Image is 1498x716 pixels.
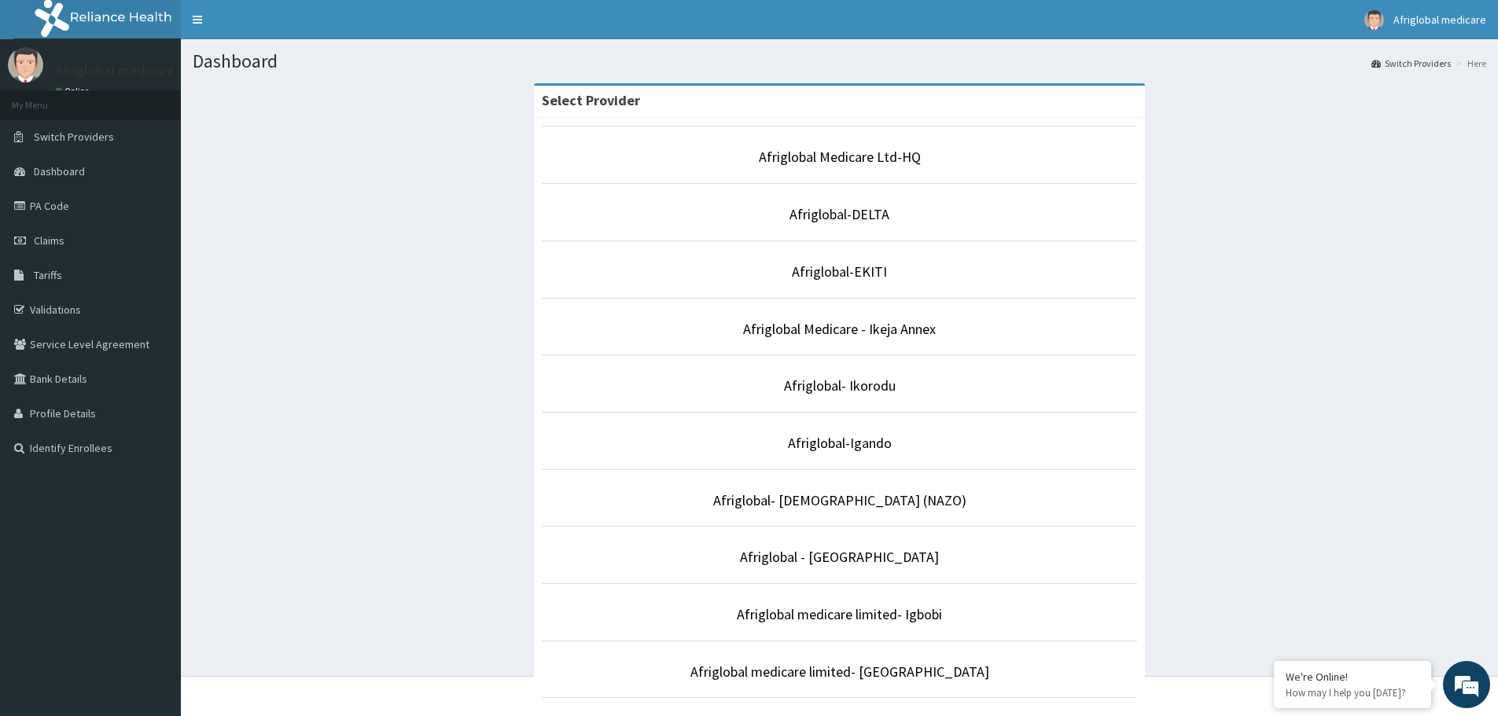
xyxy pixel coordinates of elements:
a: Afriglobal Medicare - Ikeja Annex [743,320,936,338]
span: Afriglobal medicare [1393,13,1486,27]
p: How may I help you today? [1286,686,1419,699]
strong: Select Provider [542,91,640,109]
p: Afriglobal medicare [55,64,175,78]
a: Afriglobal- Ikorodu [784,376,896,395]
div: We're Online! [1286,670,1419,684]
a: Afriglobal - [GEOGRAPHIC_DATA] [740,548,939,566]
a: Afriglobal medicare limited- Igbobi [737,605,942,623]
img: User Image [8,47,43,83]
h1: Dashboard [193,51,1486,72]
span: Claims [34,233,64,248]
a: Afriglobal-EKITI [792,263,887,281]
span: Switch Providers [34,130,114,144]
a: Afriglobal medicare limited- [GEOGRAPHIC_DATA] [690,663,989,681]
li: Here [1452,57,1486,70]
a: Afriglobal-Igando [788,434,892,452]
span: Tariffs [34,268,62,282]
a: Online [55,86,93,97]
span: Dashboard [34,164,85,178]
a: Afriglobal- [DEMOGRAPHIC_DATA] (NAZO) [713,491,966,509]
a: Afriglobal Medicare Ltd-HQ [759,148,921,166]
a: Afriglobal-DELTA [789,205,889,223]
img: User Image [1364,10,1384,30]
a: Switch Providers [1371,57,1451,70]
